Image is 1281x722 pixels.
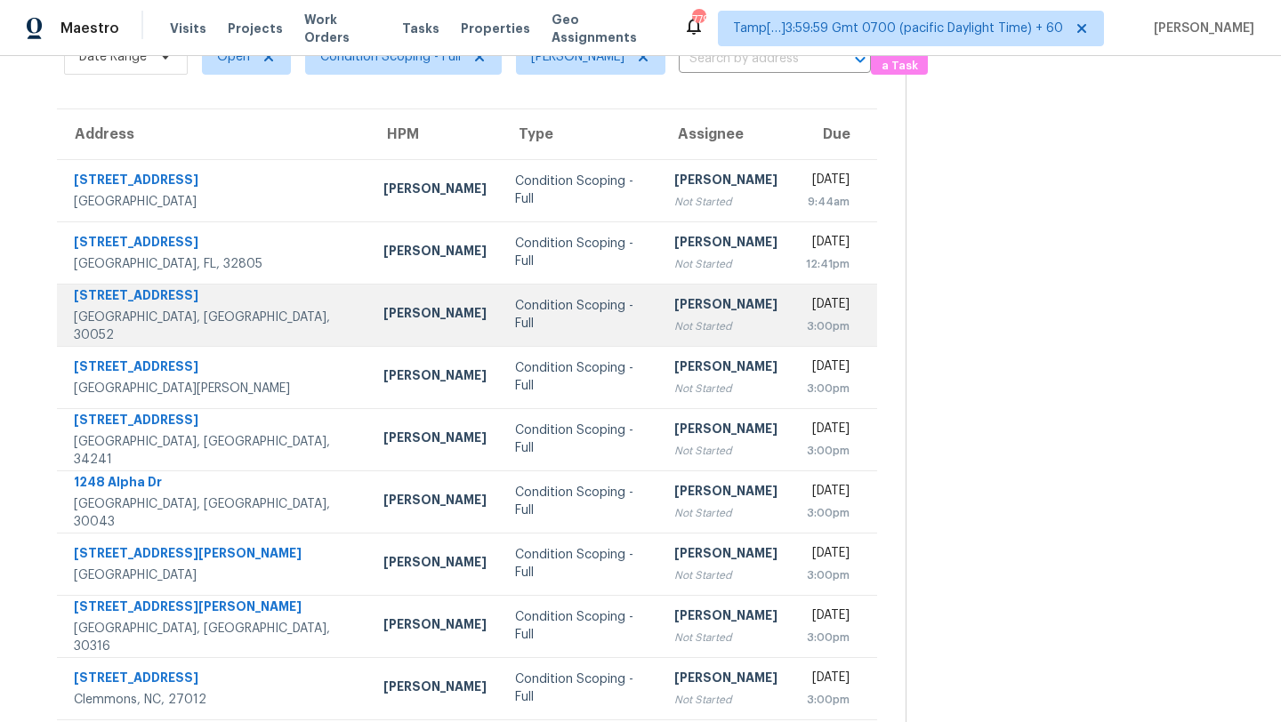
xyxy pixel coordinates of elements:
div: [GEOGRAPHIC_DATA] [74,566,355,584]
th: Assignee [660,109,792,159]
div: 3:00pm [806,504,850,522]
div: [PERSON_NAME] [674,544,777,566]
div: Not Started [674,255,777,273]
div: [STREET_ADDRESS] [74,357,355,380]
div: [STREET_ADDRESS][PERSON_NAME] [74,544,355,566]
div: [GEOGRAPHIC_DATA], FL, 32805 [74,255,355,273]
div: [DATE] [806,544,850,566]
div: [PERSON_NAME] [383,491,487,513]
div: [STREET_ADDRESS] [74,669,355,691]
div: 3:00pm [806,566,850,584]
div: Not Started [674,504,777,522]
div: [STREET_ADDRESS] [74,411,355,433]
div: 9:44am [806,193,850,211]
div: [PERSON_NAME] [674,357,777,380]
div: 3:00pm [806,442,850,460]
div: [DATE] [806,482,850,504]
div: [GEOGRAPHIC_DATA], [GEOGRAPHIC_DATA], 30316 [74,620,355,655]
div: Clemmons, NC, 27012 [74,691,355,709]
span: Create a Task [880,36,919,77]
div: [DATE] [806,295,850,317]
div: Condition Scoping - Full [515,546,646,582]
div: [STREET_ADDRESS] [74,171,355,193]
div: Condition Scoping - Full [515,359,646,395]
div: [PERSON_NAME] [383,304,487,326]
div: [GEOGRAPHIC_DATA] [74,193,355,211]
div: [DATE] [806,669,850,691]
div: [PERSON_NAME] [674,233,777,255]
div: [PERSON_NAME] [674,482,777,504]
div: [GEOGRAPHIC_DATA], [GEOGRAPHIC_DATA], 34241 [74,433,355,469]
div: Not Started [674,629,777,646]
input: Search by address [679,45,821,73]
div: Not Started [674,691,777,709]
div: Not Started [674,442,777,460]
span: Maestro [60,20,119,37]
button: Open [848,47,873,72]
div: Not Started [674,193,777,211]
div: Condition Scoping - Full [515,172,646,208]
span: Tasks [402,22,439,35]
span: Tamp[…]3:59:59 Gmt 0700 (pacific Daylight Time) + 60 [733,20,1063,37]
div: Condition Scoping - Full [515,484,646,519]
div: [STREET_ADDRESS] [74,233,355,255]
div: [STREET_ADDRESS] [74,286,355,309]
span: Work Orders [304,11,381,46]
div: [PERSON_NAME] [383,242,487,264]
div: [GEOGRAPHIC_DATA], [GEOGRAPHIC_DATA], 30052 [74,309,355,344]
div: [DATE] [806,606,850,629]
div: Condition Scoping - Full [515,421,646,457]
div: Not Started [674,566,777,584]
span: Open [217,48,250,66]
span: Projects [228,20,283,37]
span: [PERSON_NAME] [1147,20,1254,37]
div: Not Started [674,380,777,397]
div: Condition Scoping - Full [515,297,646,333]
th: HPM [369,109,501,159]
div: Not Started [674,317,777,335]
div: 12:41pm [806,255,850,273]
div: [DATE] [806,357,850,380]
div: Condition Scoping - Full [515,235,646,270]
div: [DATE] [806,171,850,193]
span: [PERSON_NAME] [531,48,624,66]
div: [GEOGRAPHIC_DATA][PERSON_NAME] [74,380,355,397]
div: [PERSON_NAME] [674,171,777,193]
span: Visits [170,20,206,37]
div: 3:00pm [806,629,850,646]
div: [PERSON_NAME] [674,669,777,691]
div: Condition Scoping - Full [515,670,646,706]
div: [PERSON_NAME] [383,366,487,389]
div: [PERSON_NAME] [383,678,487,700]
div: [PERSON_NAME] [383,615,487,638]
div: [PERSON_NAME] [674,606,777,629]
div: [GEOGRAPHIC_DATA], [GEOGRAPHIC_DATA], 30043 [74,495,355,531]
div: 1248 Alpha Dr [74,473,355,495]
div: [PERSON_NAME] [674,295,777,317]
div: [PERSON_NAME] [383,180,487,202]
div: 779 [692,11,705,28]
div: [DATE] [806,420,850,442]
span: Date Range [79,48,147,66]
div: [PERSON_NAME] [383,429,487,451]
button: Create a Task [871,38,928,75]
div: Condition Scoping - Full [515,608,646,644]
span: Geo Assignments [552,11,662,46]
div: [DATE] [806,233,850,255]
th: Due [792,109,877,159]
th: Address [57,109,369,159]
div: [PERSON_NAME] [674,420,777,442]
th: Type [501,109,660,159]
div: [PERSON_NAME] [383,553,487,575]
div: [STREET_ADDRESS][PERSON_NAME] [74,598,355,620]
div: 3:00pm [806,317,850,335]
span: Properties [461,20,530,37]
div: 3:00pm [806,691,850,709]
span: Condition Scoping - Full [320,48,461,66]
div: 3:00pm [806,380,850,397]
